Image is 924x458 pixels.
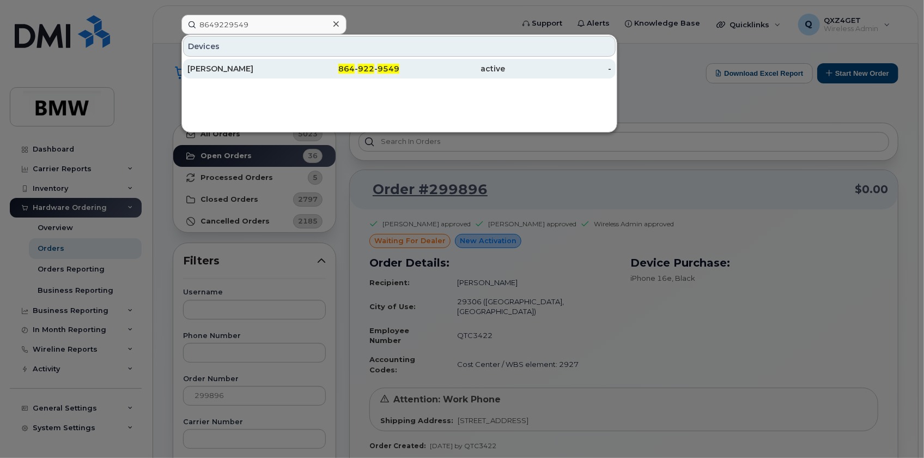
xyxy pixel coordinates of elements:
span: 922 [358,64,374,74]
span: 9549 [378,64,399,74]
span: 864 [338,64,355,74]
div: - - [294,63,400,74]
div: Devices [183,36,616,57]
div: [PERSON_NAME] [187,63,294,74]
a: [PERSON_NAME]864-922-9549active- [183,59,616,79]
iframe: Messenger Launcher [877,411,916,450]
div: active [399,63,506,74]
div: - [506,63,612,74]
